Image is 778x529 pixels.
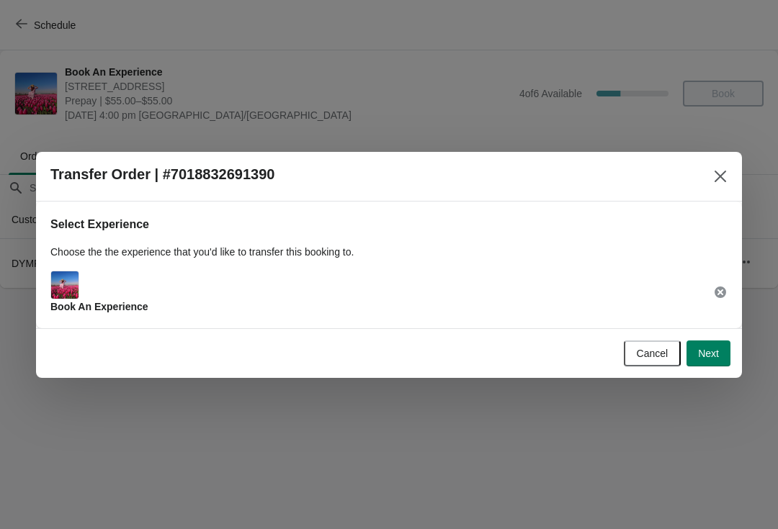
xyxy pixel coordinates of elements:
h2: Select Experience [50,216,728,233]
span: Cancel [637,348,669,359]
button: Next [687,340,730,366]
span: Next [698,348,719,359]
button: Close [707,163,733,189]
p: Choose the the experience that you'd like to transfer this booking to. [50,245,728,259]
button: Cancel [624,340,681,366]
img: Main Experience Image [51,271,79,299]
h2: Transfer Order | #7018832691390 [50,166,274,183]
span: Book An Experience [50,301,148,312]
